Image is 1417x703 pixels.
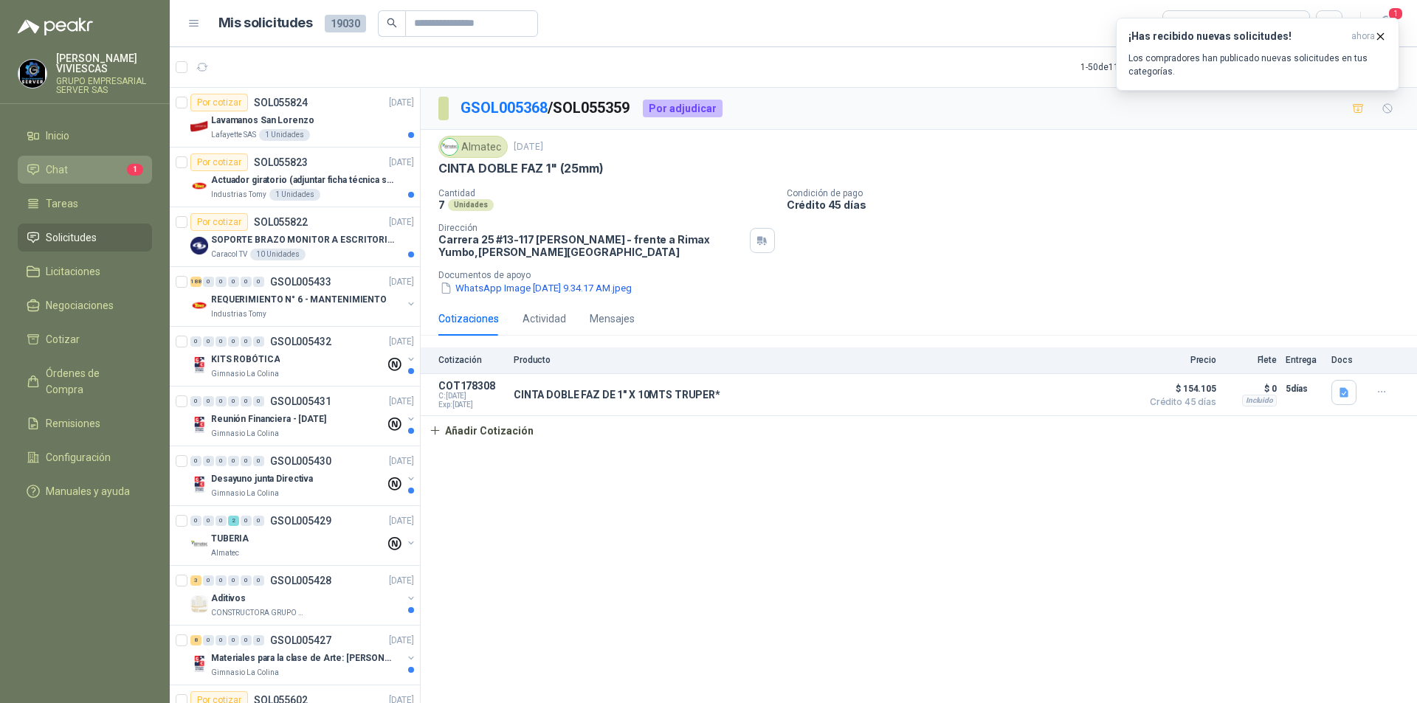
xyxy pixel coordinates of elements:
[228,635,239,645] div: 0
[421,416,542,446] button: Añadir Cotización
[190,333,417,380] a: 0 0 0 0 0 0 GSOL005432[DATE] Company LogoKITS ROBÓTICAGimnasio La Colina
[216,456,227,466] div: 0
[18,122,152,150] a: Inicio
[461,97,631,120] p: / SOL055359
[211,293,387,307] p: REQUERIMIENTO N° 6 - MANTENIMIENTO
[1080,55,1182,79] div: 1 - 50 de 11219
[253,516,264,526] div: 0
[211,189,266,201] p: Industrias Tomy
[211,233,395,247] p: SOPORTE BRAZO MONITOR A ESCRITORIO NBF80
[787,188,1411,198] p: Condición de pago
[325,15,366,32] span: 19030
[190,396,201,406] div: 0
[170,207,420,267] a: Por cotizarSOL055822[DATE] Company LogoSOPORTE BRAZO MONITOR A ESCRITORIO NBF80Caracol TV10 Unidades
[211,353,280,367] p: KITS ROBÓTICA
[241,277,252,287] div: 0
[241,456,252,466] div: 0
[56,77,152,94] p: GRUPO EMPRESARIAL SERVER SAS
[56,53,152,74] p: [PERSON_NAME] VIVIESCAS
[18,443,152,471] a: Configuración
[241,396,252,406] div: 0
[190,655,208,673] img: Company Logo
[211,249,247,260] p: Caracol TV
[18,60,46,88] img: Company Logo
[211,607,304,619] p: CONSTRUCTORA GRUPO FIP
[203,575,214,586] div: 0
[389,514,414,528] p: [DATE]
[389,275,414,289] p: [DATE]
[216,635,227,645] div: 0
[387,18,397,28] span: search
[190,452,417,499] a: 0 0 0 0 0 0 GSOL005430[DATE] Company LogoDesayuno junta DirectivaGimnasio La Colina
[1373,10,1399,37] button: 1
[218,13,313,34] h1: Mis solicitudes
[216,396,227,406] div: 0
[270,396,331,406] p: GSOL005431
[211,308,266,320] p: Industrias Tomy
[190,456,201,466] div: 0
[203,336,214,347] div: 0
[1172,15,1203,32] div: Todas
[18,325,152,353] a: Cotizar
[253,456,264,466] div: 0
[170,88,420,148] a: Por cotizarSOL055824[DATE] Company LogoLavamanos San LorenzoLafayette SAS1 Unidades
[18,477,152,505] a: Manuales y ayuda
[389,215,414,229] p: [DATE]
[18,359,152,404] a: Órdenes de Compra
[211,547,239,559] p: Almatec
[438,198,445,211] p: 7
[438,392,505,401] span: C: [DATE]
[1128,30,1345,43] h3: ¡Has recibido nuevas solicitudes!
[1286,355,1323,365] p: Entrega
[438,380,505,392] p: COT178308
[190,273,417,320] a: 188 0 0 0 0 0 GSOL005433[DATE] Company LogoREQUERIMIENTO N° 6 - MANTENIMIENTOIndustrias Tomy
[211,472,313,486] p: Desayuno junta Directiva
[190,572,417,619] a: 3 0 0 0 0 0 GSOL005428[DATE] Company LogoAditivosCONSTRUCTORA GRUPO FIP
[46,128,69,144] span: Inicio
[438,161,604,176] p: CINTA DOBLE FAZ 1" (25mm)
[253,575,264,586] div: 0
[190,476,208,494] img: Company Logo
[211,173,395,187] p: Actuador giratorio (adjuntar ficha técnica si es diferente a festo)
[250,249,306,260] div: 10 Unidades
[270,575,331,586] p: GSOL005428
[190,177,208,195] img: Company Logo
[228,396,239,406] div: 0
[190,117,208,135] img: Company Logo
[438,311,499,327] div: Cotizaciones
[438,223,744,233] p: Dirección
[787,198,1411,211] p: Crédito 45 días
[389,574,414,588] p: [DATE]
[190,635,201,645] div: 8
[190,516,201,526] div: 0
[438,188,775,198] p: Cantidad
[269,189,320,201] div: 1 Unidades
[228,336,239,347] div: 0
[438,233,744,258] p: Carrera 25 #13-117 [PERSON_NAME] - frente a Rimax Yumbo , [PERSON_NAME][GEOGRAPHIC_DATA]
[253,635,264,645] div: 0
[590,311,635,327] div: Mensajes
[190,392,417,440] a: 0 0 0 0 0 0 GSOL005431[DATE] Company LogoReunión Financiera - [DATE]Gimnasio La Colina
[1351,30,1375,43] span: ahora
[438,136,508,158] div: Almatec
[211,592,246,606] p: Aditivos
[254,217,308,227] p: SOL055822
[228,277,239,287] div: 0
[190,213,248,231] div: Por cotizar
[216,575,227,586] div: 0
[203,277,214,287] div: 0
[1142,380,1216,398] span: $ 154.105
[190,277,201,287] div: 188
[211,667,279,679] p: Gimnasio La Colina
[523,311,566,327] div: Actividad
[259,129,310,141] div: 1 Unidades
[190,536,208,553] img: Company Logo
[46,229,97,246] span: Solicitudes
[211,532,249,546] p: TUBERIA
[438,401,505,409] span: Exp: [DATE]
[216,277,227,287] div: 0
[514,140,543,154] p: [DATE]
[190,512,417,559] a: 0 0 0 2 0 0 GSOL005429[DATE] Company LogoTUBERIAAlmatec
[211,488,279,499] p: Gimnasio La Colina
[389,454,414,468] p: [DATE]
